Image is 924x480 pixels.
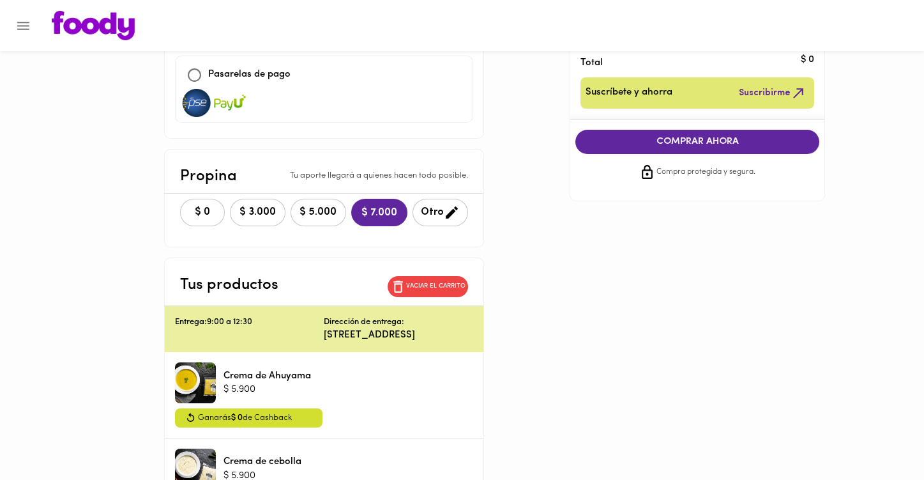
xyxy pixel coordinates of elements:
button: Menu [8,10,39,42]
p: $ 0 [801,54,814,67]
p: Tu aporte llegará a quienes hacen todo posible. [290,170,468,182]
img: logo.png [52,11,135,40]
span: Suscribirme [739,85,807,101]
span: Suscríbete y ahorra [586,85,672,101]
p: $ 5.900 [223,383,311,396]
p: Total [580,56,794,70]
p: Pasarelas de pago [208,68,291,82]
iframe: Messagebird Livechat Widget [850,406,911,467]
button: $ 5.000 [291,199,346,226]
span: $ 7.000 [361,207,397,219]
p: Vaciar el carrito [406,282,466,291]
p: Tus productos [180,274,278,297]
p: Crema de cebolla [223,455,301,468]
span: COMPRAR AHORA [588,136,807,148]
p: Crema de Ahuyama [223,369,311,383]
span: $ 3.000 [238,206,277,219]
button: $ 0 [180,199,225,226]
span: $ 0 [231,414,243,422]
img: visa [181,89,213,117]
button: $ 7.000 [351,199,407,226]
span: Ganarás de Cashback [198,411,292,425]
p: Dirección de entrega: [324,316,404,329]
p: Propina [180,165,237,188]
span: $ 5.000 [299,206,338,219]
span: Otro [421,205,460,221]
button: $ 3.000 [230,199,285,226]
span: $ 0 [188,206,216,219]
button: Otro [413,199,468,226]
button: COMPRAR AHORA [575,130,819,154]
p: [STREET_ADDRESS] [324,329,473,342]
span: Compra protegida y segura. [656,166,755,179]
img: visa [214,89,246,117]
p: Entrega: 9:00 a 12:30 [175,316,324,329]
button: Suscribirme [736,82,809,104]
button: Vaciar el carrito [388,276,468,297]
div: Crema de Ahuyama [175,362,216,403]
